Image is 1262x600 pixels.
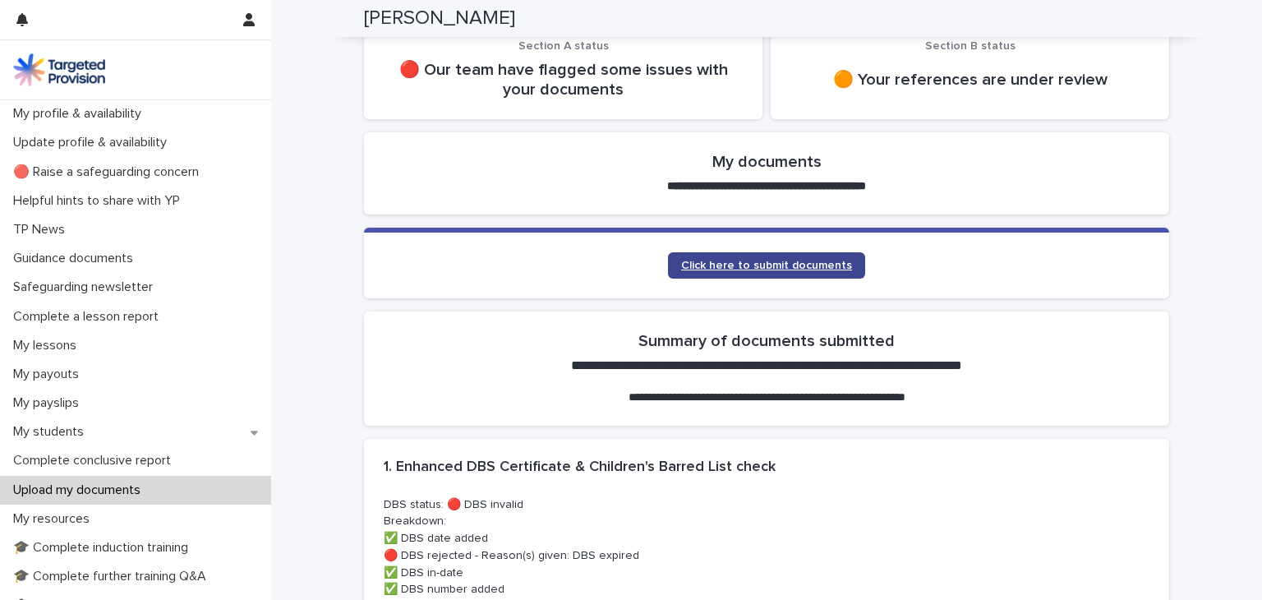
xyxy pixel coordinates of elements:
[7,193,193,209] p: Helpful hints to share with YP
[7,135,180,150] p: Update profile & availability
[364,7,515,30] h2: [PERSON_NAME]
[7,338,90,353] p: My lessons
[790,70,1149,90] p: 🟠 Your references are under review
[7,251,146,266] p: Guidance documents
[7,309,172,325] p: Complete a lesson report
[7,106,154,122] p: My profile & availability
[384,459,776,477] h2: 1. Enhanced DBS Certificate & Children's Barred List check
[7,395,92,411] p: My payslips
[518,40,609,52] span: Section A status
[7,569,219,584] p: 🎓 Complete further training Q&A
[7,540,201,556] p: 🎓 Complete induction training
[7,367,92,382] p: My payouts
[7,482,154,498] p: Upload my documents
[925,40,1016,52] span: Section B status
[7,164,212,180] p: 🔴 Raise a safeguarding concern
[384,496,1149,599] p: DBS status: 🔴 DBS invalid Breakdown: ✅ DBS date added 🔴 DBS rejected - Reason(s) given: DBS expir...
[7,279,166,295] p: Safeguarding newsletter
[7,424,97,440] p: My students
[7,453,184,468] p: Complete conclusive report
[668,252,865,279] a: Click here to submit documents
[638,331,895,351] h2: Summary of documents submitted
[681,260,852,271] span: Click here to submit documents
[384,60,743,99] p: 🔴 Our team have flagged some issues with your documents
[13,53,105,86] img: M5nRWzHhSzIhMunXDL62
[7,511,103,527] p: My resources
[712,152,822,172] h2: My documents
[7,222,78,238] p: TP News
